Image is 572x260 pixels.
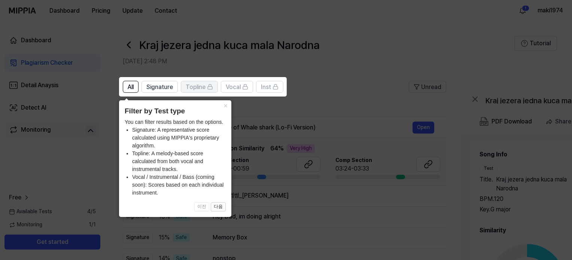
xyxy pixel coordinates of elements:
[142,81,178,93] button: Signature
[125,106,226,117] header: Filter by Test type
[221,81,253,93] button: Vocal
[132,173,226,197] li: Vocal / Instrumental / Bass (coming soon): Scores based on each individual instrument.
[186,83,206,92] span: Topline
[181,81,218,93] button: Topline
[132,150,226,173] li: Topline: A melody-based score calculated from both vocal and instrumental tracks.
[211,202,226,211] button: 다음
[128,83,134,92] span: All
[226,83,241,92] span: Vocal
[261,83,271,92] span: Inst
[125,118,226,197] div: You can filter results based on the options.
[256,81,283,93] button: Inst
[132,126,226,150] li: Signature: A representative score calculated using MIPPIA's proprietary algorithm.
[146,83,173,92] span: Signature
[219,100,231,111] button: Close
[123,81,139,93] button: All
